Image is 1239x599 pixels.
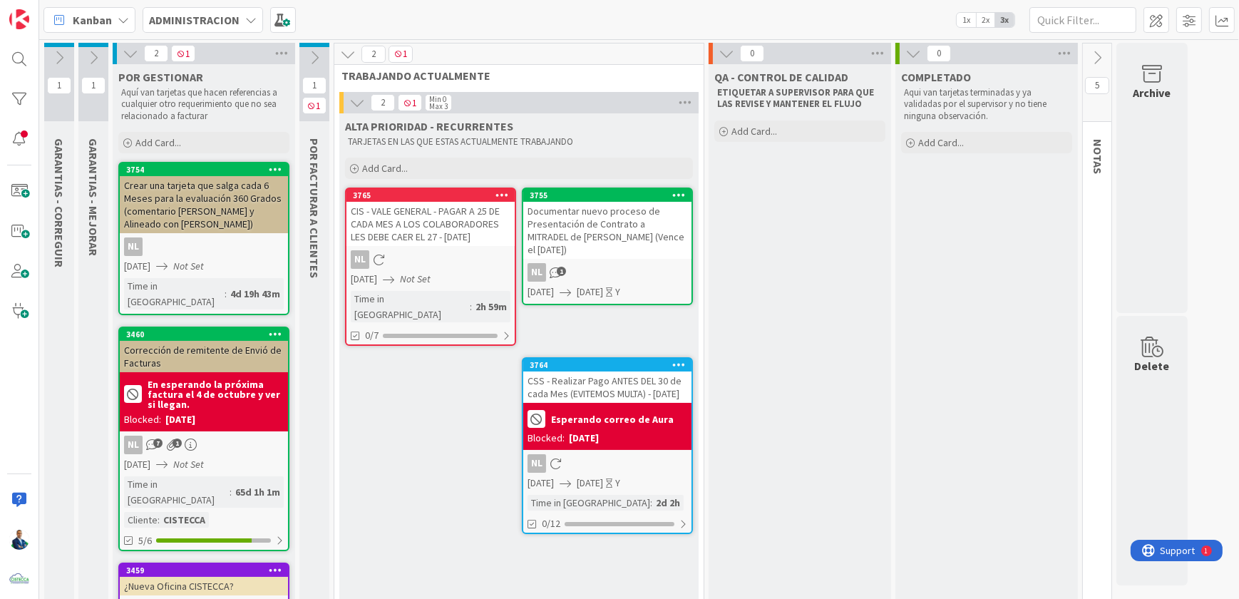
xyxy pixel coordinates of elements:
span: 1 [389,46,413,63]
div: 3764CSS - Realizar Pago ANTES DEL 30 de cada Mes (EVITEMOS MULTA) - [DATE] [523,359,692,403]
div: Min 0 [429,96,446,103]
div: NL [523,454,692,473]
div: 3754Crear una tarjeta que salga cada 6 Meses para la evaluación 360 Grados (comentario [PERSON_NA... [120,163,288,233]
div: CISTECCA [160,512,209,528]
span: 2x [976,13,995,27]
span: 2 [144,45,168,62]
div: 3754 [120,163,288,176]
div: 3460 [126,329,288,339]
span: POR FACTURAR A CLIENTES [307,138,322,278]
i: Not Set [173,260,204,272]
a: 3754Crear una tarjeta que salga cada 6 Meses para la evaluación 360 Grados (comentario [PERSON_NA... [118,162,289,315]
div: 1 [74,6,78,17]
div: 3764 [530,360,692,370]
div: 3460Corrección de remitente de Envió de Facturas [120,328,288,372]
div: 4d 19h 43m [227,286,284,302]
span: 1 [47,77,71,94]
div: 2d 2h [652,495,684,511]
div: 2h 59m [472,299,510,314]
div: Delete [1135,357,1170,374]
img: GA [9,530,29,550]
div: CSS - Realizar Pago ANTES DEL 30 de cada Mes (EVITEMOS MULTA) - [DATE] [523,372,692,403]
span: [DATE] [351,272,377,287]
span: [DATE] [124,457,150,472]
span: 1 [302,97,327,114]
span: NOTAS [1091,139,1105,174]
span: 1 [398,94,422,111]
span: [DATE] [528,285,554,299]
div: Time in [GEOGRAPHIC_DATA] [528,495,650,511]
div: 3459 [120,564,288,577]
span: [DATE] [124,259,150,274]
span: TRABAJANDO ACTUALMENTE [341,68,686,83]
div: ¿Nueva Oficina CISTECCA? [120,577,288,595]
div: 3755Documentar nuevo proceso de Presentación de Contrato a MITRADEL de [PERSON_NAME] (Vence el [D... [523,189,692,259]
div: Archive [1133,84,1171,101]
div: 3754 [126,165,288,175]
span: 5 [1085,77,1109,94]
span: 0 [740,45,764,62]
a: 3755Documentar nuevo proceso de Presentación de Contrato a MITRADEL de [PERSON_NAME] (Vence el [D... [522,188,693,305]
span: 1 [173,439,182,448]
div: 3459¿Nueva Oficina CISTECCA? [120,564,288,595]
span: GARANTIAS - MEJORAR [86,138,101,256]
div: NL [120,436,288,454]
span: Add Card... [362,162,408,175]
span: : [470,299,472,314]
div: Y [615,285,620,299]
span: : [225,286,227,302]
span: 1 [81,77,106,94]
div: 3765CIS - VALE GENERAL - PAGAR A 25 DE CADA MES A LOS COLABORADORES LES DEBE CAER EL 27 - [DATE] [346,189,515,246]
div: 3459 [126,565,288,575]
span: [DATE] [528,476,554,491]
span: : [230,484,232,500]
div: Time in [GEOGRAPHIC_DATA] [351,291,470,322]
span: Add Card... [918,136,964,149]
div: 3764 [523,359,692,372]
img: avatar [9,570,29,590]
img: Visit kanbanzone.com [9,9,29,29]
span: Add Card... [731,125,777,138]
span: 1 [302,77,327,94]
div: 3755 [523,189,692,202]
span: : [650,495,652,511]
span: GARANTIAS - CORREGUIR [52,138,66,267]
a: 3764CSS - Realizar Pago ANTES DEL 30 de cada Mes (EVITEMOS MULTA) - [DATE]Esperando correo de Aur... [522,357,693,534]
span: Kanban [73,11,112,29]
p: Aqui van tarjetas terminadas y ya validadas por el supervisor y no tiene ninguna observación. [904,87,1069,122]
div: Time in [GEOGRAPHIC_DATA] [124,476,230,508]
div: 65d 1h 1m [232,484,284,500]
p: Aquí van tarjetas que hacen referencias a cualquier otro requerimiento que no sea relacionado a f... [121,87,287,122]
span: 0 [927,45,951,62]
div: 3460 [120,328,288,341]
span: POR GESTIONAR [118,70,203,84]
span: 3x [995,13,1014,27]
span: Support [30,2,65,19]
a: 3765CIS - VALE GENERAL - PAGAR A 25 DE CADA MES A LOS COLABORADORES LES DEBE CAER EL 27 - [DATE]N... [345,188,516,346]
div: Documentar nuevo proceso de Presentación de Contrato a MITRADEL de [PERSON_NAME] (Vence el [DATE]) [523,202,692,259]
div: NL [528,454,546,473]
i: Not Set [400,272,431,285]
div: CIS - VALE GENERAL - PAGAR A 25 DE CADA MES A LOS COLABORADORES LES DEBE CAER EL 27 - [DATE] [346,202,515,246]
strong: ETIQUETAR A SUPERVISOR PARA QUE LAS REVISE Y MANTENER EL FLUJO [717,86,876,110]
b: Esperando correo de Aura [551,414,674,424]
div: NL [528,263,546,282]
div: Blocked: [124,412,161,427]
b: ADMINISTRACION [149,13,240,27]
span: ALTA PRIORIDAD - RECURRENTES [345,119,513,133]
div: NL [346,250,515,269]
span: 5/6 [138,533,152,548]
div: NL [124,237,143,256]
div: Crear una tarjeta que salga cada 6 Meses para la evaluación 360 Grados (comentario [PERSON_NAME] ... [120,176,288,233]
span: QA - CONTROL DE CALIDAD [714,70,848,84]
div: Time in [GEOGRAPHIC_DATA] [124,278,225,309]
div: NL [124,436,143,454]
div: Max 3 [429,103,448,110]
div: Corrección de remitente de Envió de Facturas [120,341,288,372]
a: 3460Corrección de remitente de Envió de FacturasEn esperando la próxima factura el 4 de octubre y... [118,327,289,551]
div: Blocked: [528,431,565,446]
span: [DATE] [577,285,603,299]
span: COMPLETADO [901,70,971,84]
span: 1x [957,13,976,27]
span: 2 [361,46,386,63]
